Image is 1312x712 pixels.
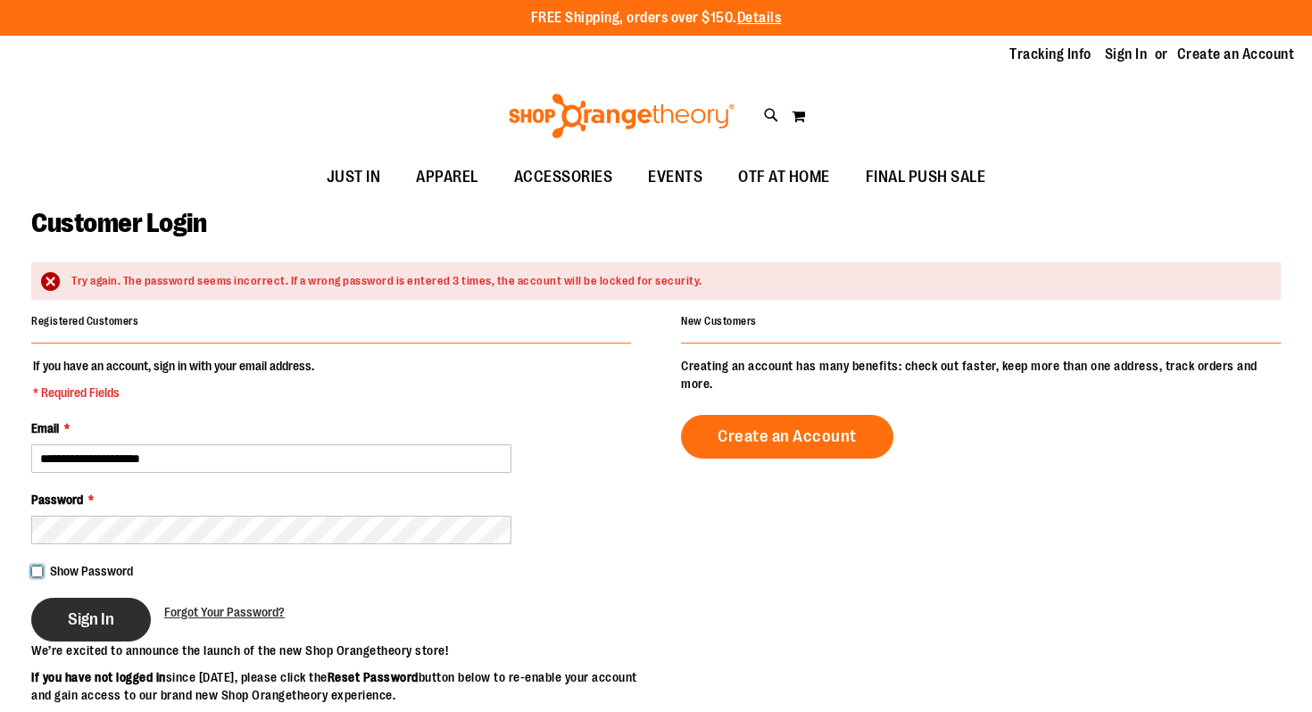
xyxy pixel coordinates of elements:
[31,670,166,684] strong: If you have not logged in
[31,642,656,659] p: We’re excited to announce the launch of the new Shop Orangetheory store!
[31,357,316,402] legend: If you have an account, sign in with your email address.
[31,668,656,704] p: since [DATE], please click the button below to re-enable your account and gain access to our bran...
[31,493,83,507] span: Password
[31,208,206,238] span: Customer Login
[328,670,419,684] strong: Reset Password
[720,157,848,198] a: OTF AT HOME
[648,157,702,197] span: EVENTS
[327,157,381,197] span: JUST IN
[31,598,151,642] button: Sign In
[630,157,720,198] a: EVENTS
[31,315,138,327] strong: Registered Customers
[718,426,857,446] span: Create an Account
[866,157,986,197] span: FINAL PUSH SALE
[68,609,114,629] span: Sign In
[309,157,399,198] a: JUST IN
[681,315,757,327] strong: New Customers
[738,157,830,197] span: OTF AT HOME
[531,8,782,29] p: FREE Shipping, orders over $150.
[50,564,133,578] span: Show Password
[398,157,496,198] a: APPAREL
[506,94,737,138] img: Shop Orangetheory
[164,603,285,621] a: Forgot Your Password?
[416,157,478,197] span: APPAREL
[33,384,314,402] span: * Required Fields
[1009,45,1092,64] a: Tracking Info
[71,273,1263,290] div: Try again. The password seems incorrect. If a wrong password is entered 3 times, the account will...
[1177,45,1295,64] a: Create an Account
[164,605,285,619] span: Forgot Your Password?
[737,10,782,26] a: Details
[681,357,1281,393] p: Creating an account has many benefits: check out faster, keep more than one address, track orders...
[496,157,631,198] a: ACCESSORIES
[31,421,59,435] span: Email
[1105,45,1148,64] a: Sign In
[681,415,893,459] a: Create an Account
[848,157,1004,198] a: FINAL PUSH SALE
[514,157,613,197] span: ACCESSORIES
